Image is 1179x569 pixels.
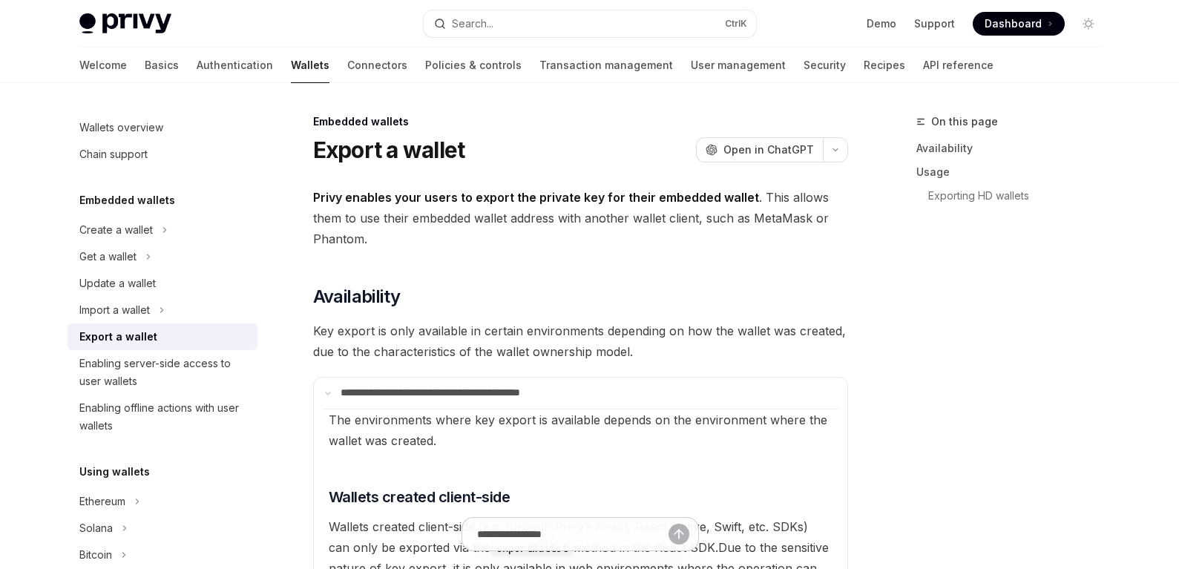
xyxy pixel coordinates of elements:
a: Authentication [197,47,273,83]
span: Key export is only available in certain environments depending on how the wallet was created, due... [313,320,848,362]
div: Bitcoin [79,546,112,564]
a: Basics [145,47,179,83]
div: Update a wallet [79,274,156,292]
a: Dashboard [973,12,1065,36]
a: Support [914,16,955,31]
span: Ctrl K [725,18,747,30]
h5: Using wallets [79,463,150,481]
div: Export a wallet [79,328,157,346]
div: Chain support [79,145,148,163]
div: Wallets overview [79,119,163,137]
button: Open in ChatGPT [696,137,823,162]
a: Chain support [68,141,257,168]
a: Enabling server-side access to user wallets [68,350,257,395]
div: Create a wallet [79,221,153,239]
div: Search... [452,15,493,33]
img: light logo [79,13,171,34]
span: Open in ChatGPT [723,142,814,157]
a: Welcome [79,47,127,83]
a: Wallets overview [68,114,257,141]
a: Transaction management [539,47,673,83]
a: Exporting HD wallets [928,184,1112,208]
h1: Export a wallet [313,137,465,163]
h5: Embedded wallets [79,191,175,209]
a: User management [691,47,786,83]
a: Update a wallet [68,270,257,297]
div: Ethereum [79,493,125,510]
a: Connectors [347,47,407,83]
a: Recipes [864,47,905,83]
span: . This allows them to use their embedded wallet address with another wallet client, such as MetaM... [313,187,848,249]
button: Send message [669,524,689,545]
a: Policies & controls [425,47,522,83]
span: The environments where key export is available depends on the environment where the wallet was cr... [329,412,827,448]
a: Enabling offline actions with user wallets [68,395,257,439]
a: Export a wallet [68,323,257,350]
span: Dashboard [985,16,1042,31]
strong: Privy enables your users to export the private key for their embedded wallet [313,190,759,205]
div: Enabling server-side access to user wallets [79,355,249,390]
div: Enabling offline actions with user wallets [79,399,249,435]
div: Get a wallet [79,248,137,266]
a: Demo [867,16,896,31]
a: Usage [916,160,1112,184]
div: Embedded wallets [313,114,848,129]
a: API reference [923,47,994,83]
span: Availability [313,285,401,309]
div: Import a wallet [79,301,150,319]
button: Toggle dark mode [1077,12,1100,36]
div: Solana [79,519,113,537]
span: On this page [931,113,998,131]
a: Wallets [291,47,329,83]
a: Security [804,47,846,83]
a: Availability [916,137,1112,160]
span: Wallets created client-side [329,487,510,507]
button: Search...CtrlK [424,10,756,37]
